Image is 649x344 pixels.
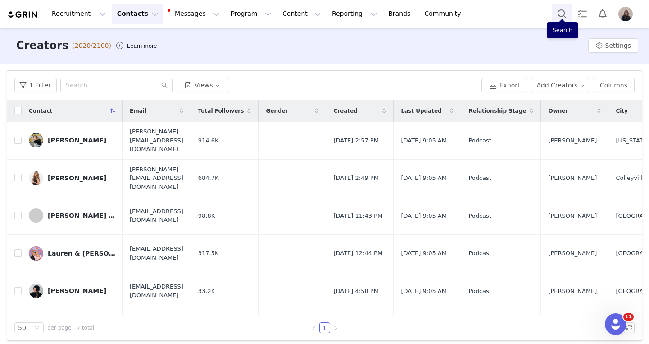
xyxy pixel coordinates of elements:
[161,82,168,88] i: icon: search
[605,313,626,335] iframe: Intercom live chat
[18,323,26,333] div: 50
[401,174,447,183] span: [DATE] 9:05 AM
[29,208,115,223] a: [PERSON_NAME] & [PERSON_NAME] What We Said
[7,10,39,19] img: grin logo
[593,4,613,24] button: Notifications
[177,78,229,92] button: Views
[198,249,219,258] span: 317.5K
[311,326,317,331] i: icon: left
[333,211,382,220] span: [DATE] 11:43 PM
[330,322,341,333] li: Next Page
[401,107,441,115] span: Last Updated
[48,174,106,182] div: [PERSON_NAME]
[401,249,447,258] span: [DATE] 9:05 AM
[130,107,146,115] span: Email
[198,136,219,145] span: 914.6K
[548,107,568,115] span: Owner
[29,246,43,261] img: 2629edd8-de95-4df0-a836-87852f543f6b.jpg
[48,212,115,219] div: [PERSON_NAME] & [PERSON_NAME] What We Said
[401,287,447,296] span: [DATE] 9:05 AM
[125,41,159,50] div: Tooltip anchor
[468,136,491,145] span: Podcast
[333,107,357,115] span: Created
[225,4,277,24] button: Program
[623,313,634,321] span: 11
[588,38,638,53] button: Settings
[309,322,319,333] li: Previous Page
[164,4,225,24] button: Messages
[29,171,115,185] a: [PERSON_NAME]
[320,323,330,333] a: 1
[613,7,642,21] button: Profile
[29,284,115,298] a: [PERSON_NAME]
[29,284,43,298] img: e299b0ab-7a01-4ccf-92bc-e5a064b5879e.jpg
[130,282,183,300] span: [EMAIL_ADDRESS][DOMAIN_NAME]
[16,37,68,54] h3: Creators
[333,249,382,258] span: [DATE] 12:44 PM
[333,136,378,145] span: [DATE] 2:57 PM
[333,287,378,296] span: [DATE] 4:58 PM
[29,171,43,185] img: 5f78d0bc-4230-446d-a449-0b8112314ec6--s.jpg
[333,174,378,183] span: [DATE] 2:49 PM
[468,174,491,183] span: Podcast
[468,107,526,115] span: Relationship Stage
[34,325,40,331] i: icon: down
[548,174,597,183] span: [PERSON_NAME]
[266,107,288,115] span: Gender
[48,137,106,144] div: [PERSON_NAME]
[48,250,115,257] div: Lauren & [PERSON_NAME] Apologists
[552,4,572,24] button: Search
[14,78,57,92] button: 1 Filter
[46,4,111,24] button: Recruitment
[468,249,491,258] span: Podcast
[48,287,106,294] div: [PERSON_NAME]
[333,326,338,331] i: icon: right
[29,133,115,147] a: [PERSON_NAME]
[468,211,491,220] span: Podcast
[572,4,592,24] a: Tasks
[198,174,219,183] span: 684.7K
[198,211,215,220] span: 98.8K
[548,211,597,220] span: [PERSON_NAME]
[548,287,597,296] span: [PERSON_NAME]
[327,4,382,24] button: Reporting
[29,133,43,147] img: 4c76aaeb-7394-404b-90b1-3a8907a20a2d.jpg
[29,246,115,261] a: Lauren & [PERSON_NAME] Apologists
[198,287,215,296] span: 33.2K
[548,249,597,258] span: [PERSON_NAME]
[531,78,590,92] button: Add Creators
[130,244,183,262] span: [EMAIL_ADDRESS][DOMAIN_NAME]
[130,207,183,225] span: [EMAIL_ADDRESS][DOMAIN_NAME]
[383,4,418,24] a: Brands
[401,136,447,145] span: [DATE] 9:05 AM
[72,41,111,50] span: (2020/2100)
[616,107,627,115] span: City
[593,78,635,92] button: Columns
[47,324,94,332] span: per page | 7 total
[401,211,447,220] span: [DATE] 9:05 AM
[548,136,597,145] span: [PERSON_NAME]
[29,107,52,115] span: Contact
[112,4,163,24] button: Contacts
[60,78,173,92] input: Search...
[419,4,471,24] a: Community
[481,78,527,92] button: Export
[468,287,491,296] span: Podcast
[130,165,183,192] span: [PERSON_NAME][EMAIL_ADDRESS][DOMAIN_NAME]
[198,107,244,115] span: Total Followers
[618,7,633,21] img: 1cdbb7aa-9e77-4d87-9340-39fe3d42aad1.jpg
[130,127,183,154] span: [PERSON_NAME][EMAIL_ADDRESS][DOMAIN_NAME]
[319,322,330,333] li: 1
[277,4,326,24] button: Content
